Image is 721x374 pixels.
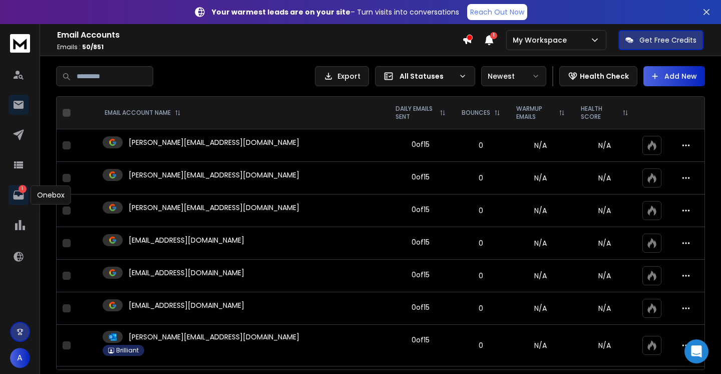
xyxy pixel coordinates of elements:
[9,185,29,205] a: 1
[580,71,629,81] p: Health Check
[315,66,369,86] button: Export
[643,66,705,86] button: Add New
[412,302,430,312] div: 0 of 15
[412,270,430,280] div: 0 of 15
[481,66,546,86] button: Newest
[508,292,573,325] td: N/A
[460,140,502,150] p: 0
[31,185,71,205] div: Onebox
[579,303,630,313] p: N/A
[467,4,527,20] a: Reach Out Now
[579,340,630,350] p: N/A
[508,227,573,260] td: N/A
[129,137,299,147] p: [PERSON_NAME][EMAIL_ADDRESS][DOMAIN_NAME]
[579,238,630,248] p: N/A
[462,109,490,117] p: BOUNCES
[460,303,502,313] p: 0
[105,109,181,117] div: EMAIL ACCOUNT NAME
[129,332,299,342] p: [PERSON_NAME][EMAIL_ADDRESS][DOMAIN_NAME]
[129,170,299,180] p: [PERSON_NAME][EMAIL_ADDRESS][DOMAIN_NAME]
[460,340,502,350] p: 0
[460,238,502,248] p: 0
[508,129,573,162] td: N/A
[116,346,139,354] p: Brilliant
[508,162,573,195] td: N/A
[10,348,30,368] button: A
[412,335,430,345] div: 0 of 15
[516,105,555,121] p: WARMUP EMAILS
[19,185,27,193] p: 1
[684,339,708,363] div: Open Intercom Messenger
[212,7,350,17] strong: Your warmest leads are on your site
[57,29,462,41] h1: Email Accounts
[10,34,30,53] img: logo
[490,32,497,39] span: 1
[460,173,502,183] p: 0
[412,205,430,215] div: 0 of 15
[508,325,573,366] td: N/A
[579,271,630,281] p: N/A
[559,66,637,86] button: Health Check
[412,172,430,182] div: 0 of 15
[513,35,571,45] p: My Workspace
[129,235,244,245] p: [EMAIL_ADDRESS][DOMAIN_NAME]
[400,71,455,81] p: All Statuses
[460,271,502,281] p: 0
[579,140,630,150] p: N/A
[579,206,630,216] p: N/A
[618,30,703,50] button: Get Free Credits
[396,105,436,121] p: DAILY EMAILS SENT
[581,105,618,121] p: HEALTH SCORE
[129,300,244,310] p: [EMAIL_ADDRESS][DOMAIN_NAME]
[639,35,696,45] p: Get Free Credits
[129,203,299,213] p: [PERSON_NAME][EMAIL_ADDRESS][DOMAIN_NAME]
[82,43,104,51] span: 50 / 851
[470,7,524,17] p: Reach Out Now
[579,173,630,183] p: N/A
[460,206,502,216] p: 0
[212,7,459,17] p: – Turn visits into conversations
[412,139,430,149] div: 0 of 15
[412,237,430,247] div: 0 of 15
[57,43,462,51] p: Emails :
[508,195,573,227] td: N/A
[129,268,244,278] p: [EMAIL_ADDRESS][DOMAIN_NAME]
[508,260,573,292] td: N/A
